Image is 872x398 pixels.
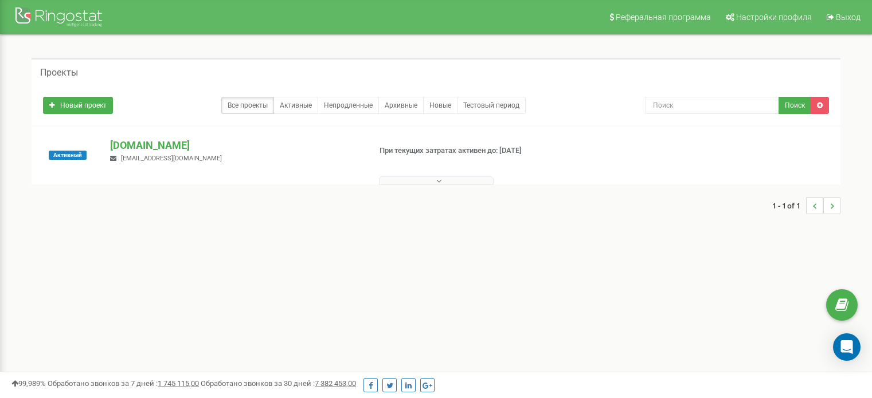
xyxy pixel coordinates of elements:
[201,379,356,388] span: Обработано звонков за 30 дней :
[221,97,274,114] a: Все проекты
[380,145,563,156] p: При текущих затратах активен до: [DATE]
[40,68,78,78] h5: Проекты
[315,379,356,388] u: 7 382 453,00
[273,97,318,114] a: Активные
[423,97,457,114] a: Новые
[49,151,87,160] span: Активный
[772,197,806,214] span: 1 - 1 of 1
[48,379,199,388] span: Обработано звонков за 7 дней :
[646,97,779,114] input: Поиск
[736,13,812,22] span: Настройки профиля
[772,186,840,226] nav: ...
[11,379,46,388] span: 99,989%
[43,97,113,114] a: Новый проект
[158,379,199,388] u: 1 745 115,00
[836,13,861,22] span: Выход
[779,97,811,114] button: Поиск
[457,97,526,114] a: Тестовый период
[378,97,424,114] a: Архивные
[110,138,361,153] p: [DOMAIN_NAME]
[833,333,861,361] div: Open Intercom Messenger
[318,97,379,114] a: Непродленные
[121,155,222,162] span: [EMAIL_ADDRESS][DOMAIN_NAME]
[616,13,711,22] span: Реферальная программа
